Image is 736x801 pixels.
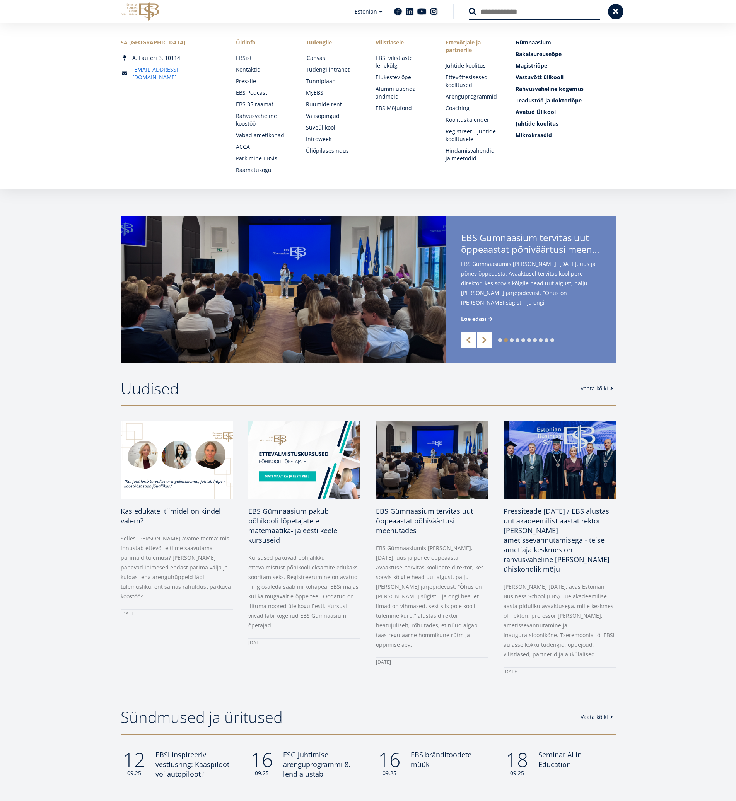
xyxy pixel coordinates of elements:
a: Juhtide koolitus [516,120,615,128]
a: 2 [504,338,508,342]
a: Avatud Ülikool [516,108,615,116]
a: Koolituskalender [446,116,500,124]
small: 09.25 [248,769,275,777]
p: Selles [PERSON_NAME] avame teema: mis innustab ettevõtte tiime saavutama parimaid tulemusi? [PERS... [121,533,233,601]
a: [EMAIL_ADDRESS][DOMAIN_NAME] [132,66,220,81]
a: 10 [550,338,554,342]
a: Suveülikool [306,124,360,131]
p: Kursused pakuvad põhjalikku ettevalmistust põhikooli eksamite edukaks sooritamiseks. Registreerum... [248,553,360,630]
h2: Uudised [121,379,573,398]
span: EBS Gümnaasium tervitas uut [461,232,600,257]
a: 9 [545,338,548,342]
a: Instagram [430,8,438,15]
a: Tudengile [306,39,360,46]
a: Tunniplaan [306,77,360,85]
span: EBS Gümnaasium pakub põhikooli lõpetajatele matemaatika- ja eesti keele kursuseid [248,506,337,545]
span: Üldinfo [236,39,290,46]
a: Vabad ametikohad [236,131,290,139]
a: Alumni uuenda andmeid [376,85,430,101]
span: EBS bränditoodete müük [411,750,471,769]
div: [DATE] [121,609,233,619]
div: 18 [504,750,531,777]
a: Vastuvõtt ülikooli [516,73,615,81]
a: Raamatukogu [236,166,290,174]
a: Gümnaasium [516,39,615,46]
div: A. Lauteri 3, 10114 [121,54,220,62]
a: Vaata kõiki [581,385,616,392]
h2: Sündmused ja üritused [121,707,573,727]
img: a [376,421,488,499]
a: 6 [527,338,531,342]
span: Avatud Ülikool [516,108,556,116]
a: 5 [521,338,525,342]
a: 7 [533,338,537,342]
a: Introweek [306,135,360,143]
span: Bakalaureuseõpe [516,50,562,58]
a: Youtube [417,8,426,15]
a: Mikrokraadid [516,131,615,139]
a: Pressile [236,77,290,85]
a: Coaching [446,104,500,112]
span: EBSi inspireeriv vestlusring: Kaaspiloot või autopiloot? [155,750,229,779]
a: Loe edasi [461,315,494,323]
a: Hindamisvahendid ja meetodid [446,147,500,162]
span: Loe edasi [461,315,486,323]
a: Linkedin [406,8,413,15]
a: Arenguprogrammid [446,93,500,101]
a: Registreeru juhtide koolitusele [446,128,500,143]
span: Mikrokraadid [516,131,552,139]
span: Rahvusvaheline kogemus [516,85,584,92]
a: Juhtide koolitus [446,62,500,70]
a: Vaata kõiki [581,713,616,721]
a: Canvas [307,54,361,62]
a: EBS 35 raamat [236,101,290,108]
span: EBS Gümnaasium tervitas uut õppeaastat põhiväärtusi meenutades [376,506,473,535]
a: 4 [516,338,519,342]
div: [DATE] [248,638,360,648]
span: EBS Gümnaasiumis [PERSON_NAME], [DATE], uus ja põnev õppeaasta. Avaaktusel tervitas koolipere dir... [461,259,600,320]
a: Rahvusvaheline koostöö [236,112,290,128]
div: SA [GEOGRAPHIC_DATA] [121,39,220,46]
a: Elukestev õpe [376,73,430,81]
a: 1 [498,338,502,342]
span: Gümnaasium [516,39,551,46]
a: Tudengi intranet [306,66,360,73]
p: [PERSON_NAME] [DATE], avas Estonian Business School (EBS) uue akadeemilise aasta piduliku avaaktu... [504,582,616,659]
a: 3 [510,338,514,342]
a: EBSist [236,54,290,62]
span: Teadustöö ja doktoriõpe [516,97,582,104]
span: Magistriõpe [516,62,547,69]
div: 16 [376,750,403,777]
a: Ruumide rent [306,101,360,108]
a: Parkimine EBSis [236,155,290,162]
small: 09.25 [376,769,403,777]
a: MyEBS [306,89,360,97]
a: Magistriõpe [516,62,615,70]
a: ACCA [236,143,290,151]
span: Vilistlasele [376,39,430,46]
span: Seminar AI in Education [538,750,582,769]
span: Kas edukatel tiimidel on kindel valem? [121,506,221,525]
div: [DATE] [376,657,488,667]
span: Juhtide koolitus [516,120,558,127]
img: a [504,421,616,499]
img: Kaidi Neeme, Liis Paemurru, Kristiina Esop [121,421,233,499]
a: 8 [539,338,543,342]
small: 09.25 [121,769,148,777]
a: Välisõpingud [306,112,360,120]
span: ESG juhtimise arenguprogrammi 8. lend alustab [283,750,350,779]
a: Kontaktid [236,66,290,73]
a: EBSi vilistlaste lehekülg [376,54,430,70]
a: EBS Mõjufond [376,104,430,112]
a: Üliõpilasesindus [306,147,360,155]
a: Teadustöö ja doktoriõpe [516,97,615,104]
span: Vastuvõtt ülikooli [516,73,564,81]
span: Ettevõtjale ja partnerile [446,39,500,54]
small: 09.25 [504,769,531,777]
a: Ettevõttesisesed koolitused [446,73,500,89]
p: EBS Gümnaasiumis [PERSON_NAME], [DATE], uus ja põnev õppeaasta. Avaaktusel tervitas koolipere dir... [376,543,488,649]
img: a [121,216,446,363]
img: EBS Gümnaasiumi ettevalmistuskursused [248,421,360,499]
div: 12 [121,750,148,777]
a: Rahvusvaheline kogemus [516,85,615,93]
